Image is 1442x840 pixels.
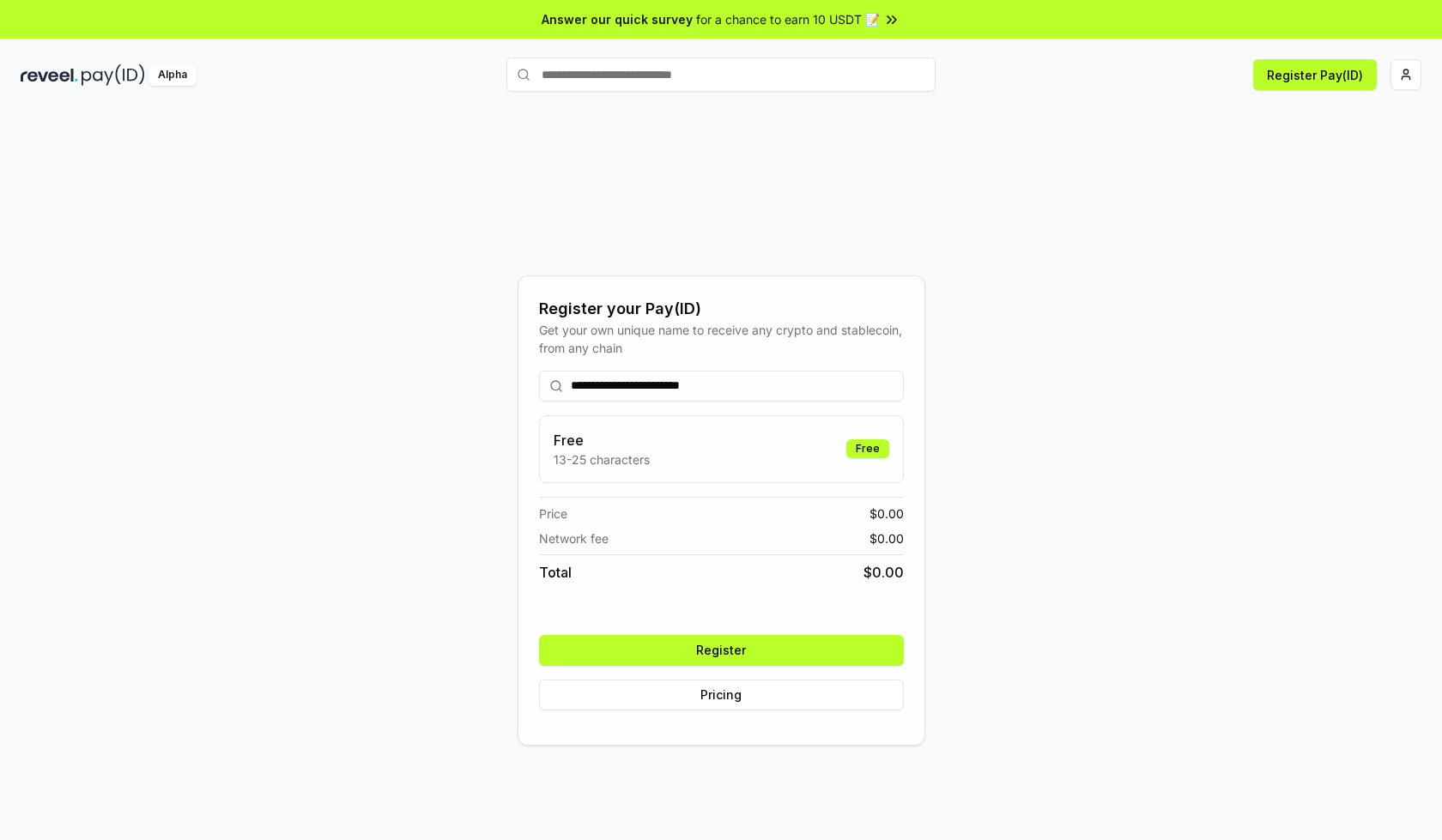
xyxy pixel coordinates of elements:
span: $ 0.00 [869,505,904,523]
button: Register [539,635,904,666]
span: Total [539,562,572,583]
img: pay_id [82,64,145,86]
div: Alpha [148,64,197,86]
span: Price [539,505,567,523]
span: Answer our quick survey [542,10,693,28]
span: for a chance to earn 10 USDT 📝 [696,10,880,28]
span: $ 0.00 [863,562,904,583]
button: Register Pay(ID) [1253,59,1377,90]
div: Register your Pay(ID) [539,297,904,321]
img: reveel_dark [21,64,78,86]
p: 13-25 characters [554,450,650,468]
div: Free [846,439,889,458]
span: Network fee [539,529,609,547]
h3: Free [554,430,650,450]
span: $ 0.00 [869,529,904,547]
div: Get your own unique name to receive any crypto and stablecoin, from any chain [539,321,904,357]
button: Pricing [539,680,904,710]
